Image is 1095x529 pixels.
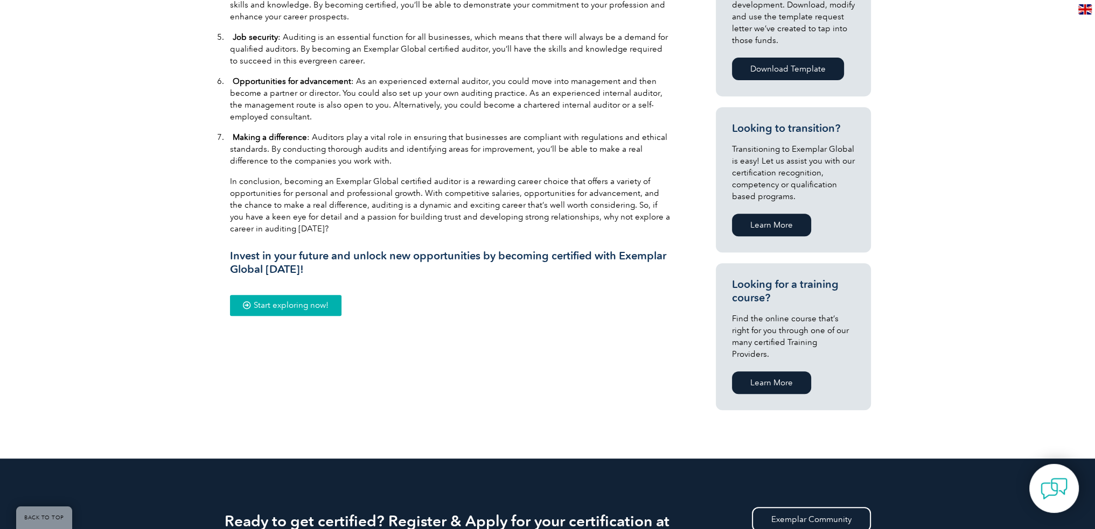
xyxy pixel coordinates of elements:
[732,278,855,305] h3: Looking for a training course?
[230,249,672,276] h3: Invest in your future and unlock new opportunities by becoming certified with Exemplar Global [DA...
[230,31,672,67] p: 5. : Auditing is an essential function for all businesses, which means that there will always be ...
[16,506,72,529] a: BACK TO TOP
[1078,4,1092,15] img: en
[732,58,844,80] a: Download Template
[732,143,855,202] p: Transitioning to Exemplar Global is easy! Let us assist you with our certification recognition, c...
[1041,475,1068,502] img: contact-chat.png
[732,122,855,135] h3: Looking to transition?
[732,371,811,394] a: Learn More
[732,214,811,236] a: Learn More
[230,295,341,316] a: Start exploring now!
[230,175,672,235] p: In conclusion, becoming an Exemplar Global certified auditor is a rewarding career choice that of...
[230,131,672,167] p: 7. : Auditors play a vital role in ensuring that businesses are compliant with regulations and et...
[233,132,307,142] b: Making a difference
[254,301,329,309] span: Start exploring now!
[233,32,278,42] b: Job security
[732,313,855,360] p: Find the online course that’s right for you through one of our many certified Training Providers.
[230,75,672,123] p: 6. : As an experienced external auditor, you could move into management and then become a partner...
[233,76,351,86] b: Opportunities for advancement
